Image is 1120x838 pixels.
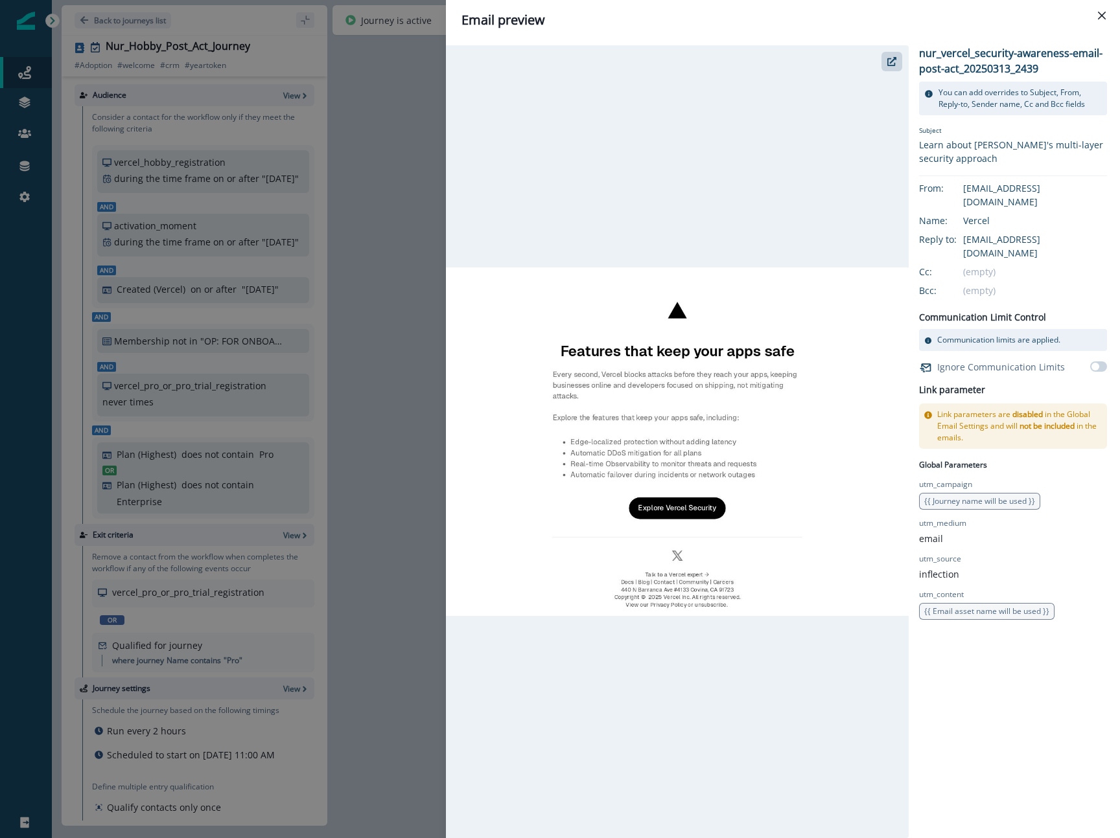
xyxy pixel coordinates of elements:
[461,10,1104,30] div: Email preview
[919,457,987,471] p: Global Parameters
[919,532,943,545] p: email
[963,284,1107,297] div: (empty)
[924,495,1035,506] span: {{ Journey name will be used }}
[963,232,1107,260] div: [EMAIL_ADDRESS][DOMAIN_NAME]
[919,589,964,600] p: utm_content
[1091,5,1112,26] button: Close
[937,409,1102,444] p: Link parameters are in the Global Email Settings and will in the emails.
[919,138,1107,165] div: Learn about [PERSON_NAME]'s multi-layer security approach
[919,232,984,246] div: Reply to:
[1020,420,1075,431] span: not be included
[963,214,1107,227] div: Vercel
[919,479,972,490] p: utm_campaign
[963,265,1107,278] div: (empty)
[939,87,1102,110] p: You can add overrides to Subject, From, Reply-to, Sender name, Cc and Bcc fields
[919,553,961,565] p: utm_source
[919,214,984,227] div: Name:
[924,606,1049,617] span: {{ Email asset name will be used }}
[919,265,984,278] div: Cc:
[919,284,984,297] div: Bcc:
[1012,409,1043,420] span: disabled
[963,181,1107,209] div: [EMAIL_ADDRESS][DOMAIN_NAME]
[446,267,909,616] img: email asset unavailable
[919,382,985,398] h2: Link parameter
[919,517,966,529] p: utm_medium
[919,45,1107,76] p: nur_vercel_security-awareness-email-post-act_20250313_2439
[919,181,984,195] div: From:
[919,126,1107,138] p: Subject
[919,567,959,581] p: inflection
